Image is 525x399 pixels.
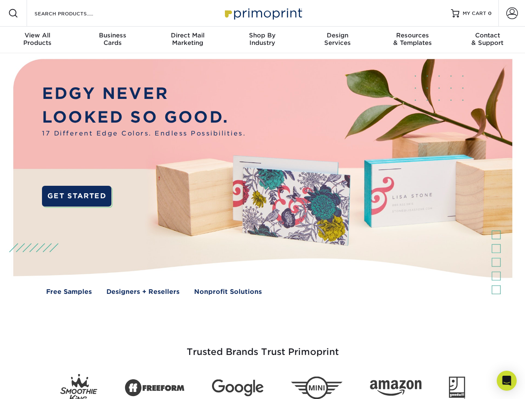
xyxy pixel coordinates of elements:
a: GET STARTED [42,186,111,207]
img: Google [212,379,264,397]
p: LOOKED SO GOOD. [42,106,246,129]
input: SEARCH PRODUCTS..... [34,8,115,18]
div: Cards [75,32,150,47]
span: Design [300,32,375,39]
div: Services [300,32,375,47]
div: & Templates [375,32,450,47]
a: Nonprofit Solutions [194,287,262,297]
div: & Support [450,32,525,47]
span: MY CART [463,10,486,17]
img: Amazon [370,380,421,396]
div: Industry [225,32,300,47]
span: Contact [450,32,525,39]
a: DesignServices [300,27,375,53]
a: Direct MailMarketing [150,27,225,53]
h3: Trusted Brands Trust Primoprint [20,327,506,367]
span: Shop By [225,32,300,39]
span: 0 [488,10,492,16]
span: Resources [375,32,450,39]
div: Open Intercom Messenger [497,371,517,391]
img: Goodwill [449,377,465,399]
a: Free Samples [46,287,92,297]
a: BusinessCards [75,27,150,53]
span: 17 Different Edge Colors. Endless Possibilities. [42,129,246,138]
a: Designers + Resellers [106,287,180,297]
p: EDGY NEVER [42,82,246,106]
iframe: Google Customer Reviews [2,374,71,396]
span: Direct Mail [150,32,225,39]
span: Business [75,32,150,39]
a: Shop ByIndustry [225,27,300,53]
a: Contact& Support [450,27,525,53]
img: Primoprint [221,4,304,22]
div: Marketing [150,32,225,47]
a: Resources& Templates [375,27,450,53]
